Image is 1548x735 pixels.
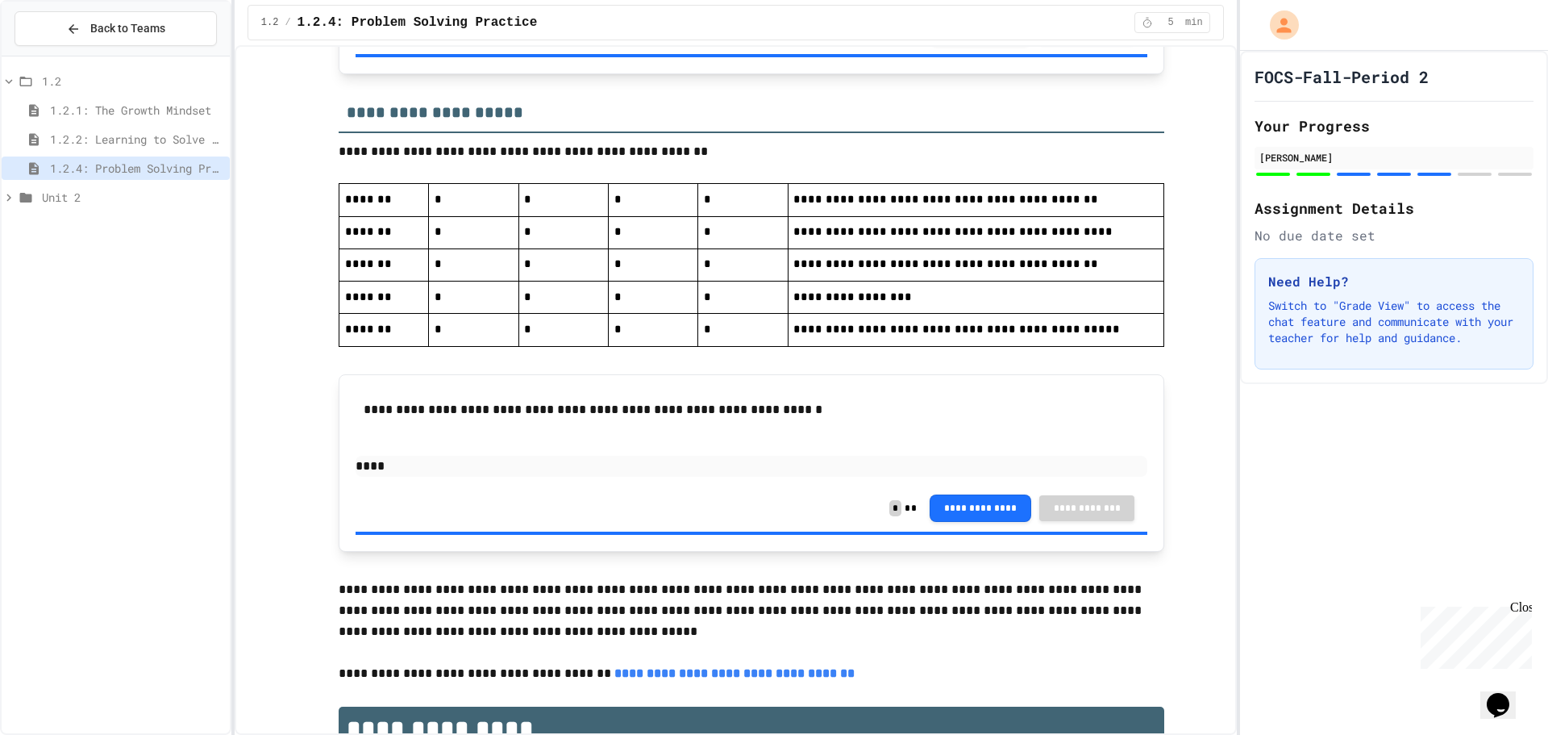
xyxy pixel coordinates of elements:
[50,160,223,177] span: 1.2.4: Problem Solving Practice
[1268,298,1520,346] p: Switch to "Grade View" to access the chat feature and communicate with your teacher for help and ...
[1185,16,1203,29] span: min
[42,73,223,90] span: 1.2
[1255,115,1533,137] h2: Your Progress
[285,16,290,29] span: /
[50,102,223,119] span: 1.2.1: The Growth Mindset
[1255,226,1533,245] div: No due date set
[1268,272,1520,291] h3: Need Help?
[261,16,279,29] span: 1.2
[6,6,111,102] div: Chat with us now!Close
[298,13,538,32] span: 1.2.4: Problem Solving Practice
[1259,150,1529,165] div: [PERSON_NAME]
[90,20,165,37] span: Back to Teams
[15,11,217,46] button: Back to Teams
[1253,6,1303,44] div: My Account
[50,131,223,148] span: 1.2.2: Learning to Solve Hard Problems
[1158,16,1184,29] span: 5
[1255,197,1533,219] h2: Assignment Details
[42,189,223,206] span: Unit 2
[1414,600,1532,669] iframe: chat widget
[1480,670,1532,719] iframe: chat widget
[1255,65,1429,88] h1: FOCS-Fall-Period 2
